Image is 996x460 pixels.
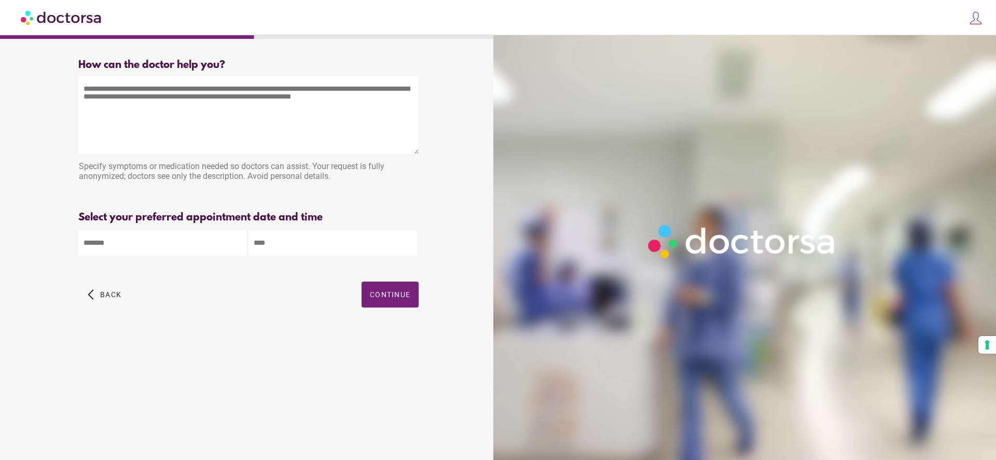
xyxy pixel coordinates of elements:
[978,336,996,354] button: Your consent preferences for tracking technologies
[78,156,419,189] div: Specify symptoms or medication needed so doctors can assist. Your request is fully anonymized; do...
[362,282,419,308] button: Continue
[370,290,410,299] span: Continue
[21,6,103,29] img: Doctorsa.com
[100,290,121,299] span: Back
[84,282,126,308] button: arrow_back_ios Back
[643,219,842,264] img: Logo-Doctorsa-trans-White-partial-flat.png
[78,59,419,71] div: How can the doctor help you?
[78,212,419,224] div: Select your preferred appointment date and time
[969,11,983,25] img: icons8-customer-100.png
